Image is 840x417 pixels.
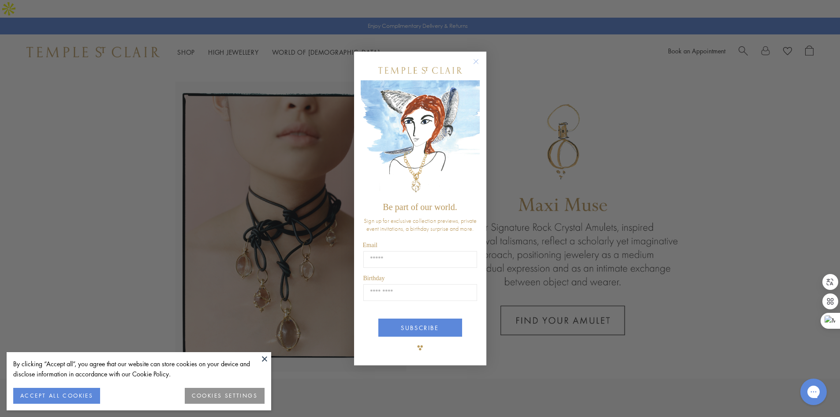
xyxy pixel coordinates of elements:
img: Temple St. Clair [378,67,462,74]
button: SUBSCRIBE [378,319,462,337]
span: Sign up for exclusive collection previews, private event invitations, a birthday surprise and more. [364,217,477,233]
img: TSC [411,339,429,357]
span: Birthday [363,275,385,282]
span: Be part of our world. [383,202,457,212]
span: Email [363,242,377,248]
button: Close dialog [475,60,486,71]
button: COOKIES SETTINGS [185,388,265,404]
iframe: Gorgias live chat messenger [796,376,831,408]
input: Email [363,251,477,268]
div: By clicking “Accept all”, you agree that our website can store cookies on your device and disclos... [13,359,265,379]
button: ACCEPT ALL COOKIES [13,388,100,404]
img: c4a9eb12-d91a-4d4a-8ee0-386386f4f338.jpeg [361,80,480,198]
